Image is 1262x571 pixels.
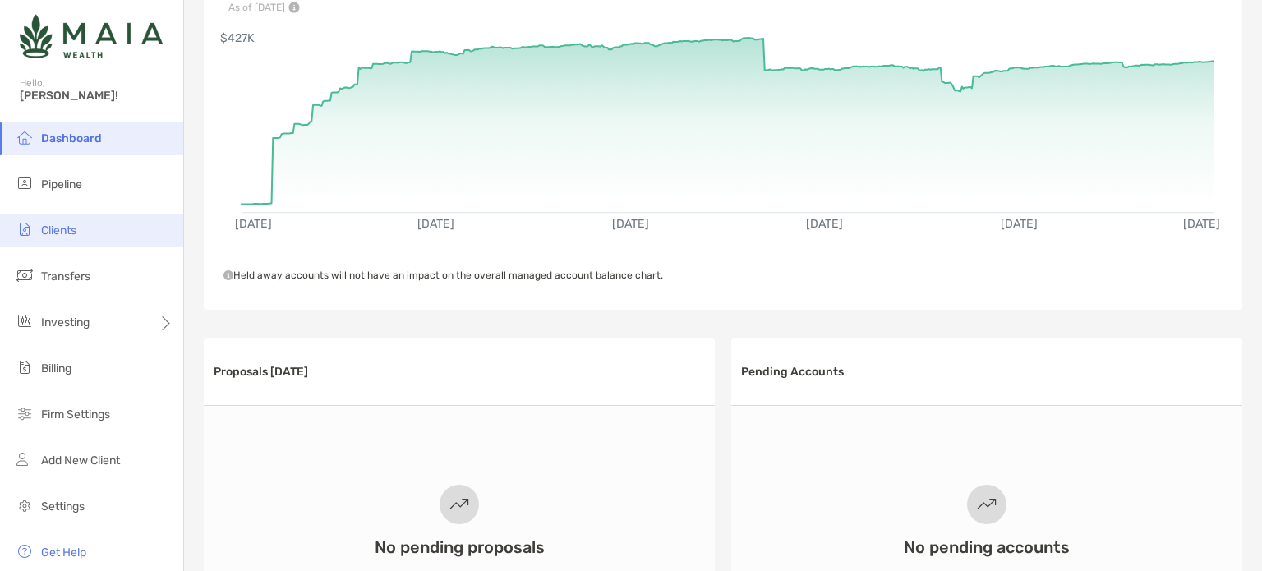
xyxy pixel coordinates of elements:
span: Billing [41,361,71,375]
img: pipeline icon [15,173,35,193]
text: [DATE] [235,217,272,231]
img: investing icon [15,311,35,331]
span: Clients [41,223,76,237]
text: [DATE] [417,217,454,231]
span: Get Help [41,546,86,559]
img: clients icon [15,219,35,239]
text: [DATE] [806,217,843,231]
span: Add New Client [41,454,120,467]
span: Settings [41,500,85,513]
img: Zoe Logo [20,7,163,66]
text: [DATE] [612,217,649,231]
h3: No pending proposals [375,537,545,557]
img: firm-settings icon [15,403,35,423]
span: Firm Settings [41,408,110,421]
span: Pipeline [41,177,82,191]
img: billing icon [15,357,35,377]
span: Held away accounts will not have an impact on the overall managed account balance chart. [223,269,663,281]
p: As of [DATE] [228,2,476,13]
span: Dashboard [41,131,102,145]
span: [PERSON_NAME]! [20,89,173,103]
text: [DATE] [1183,217,1220,231]
span: Investing [41,315,90,329]
h3: No pending accounts [904,537,1070,557]
img: transfers icon [15,265,35,285]
span: Transfers [41,269,90,283]
img: dashboard icon [15,127,35,147]
text: [DATE] [1001,217,1038,231]
img: get-help icon [15,541,35,561]
h3: Pending Accounts [741,365,844,379]
text: $427K [220,31,255,45]
h3: Proposals [DATE] [214,365,308,379]
img: add_new_client icon [15,449,35,469]
img: settings icon [15,495,35,515]
img: Performance Info [288,2,300,13]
